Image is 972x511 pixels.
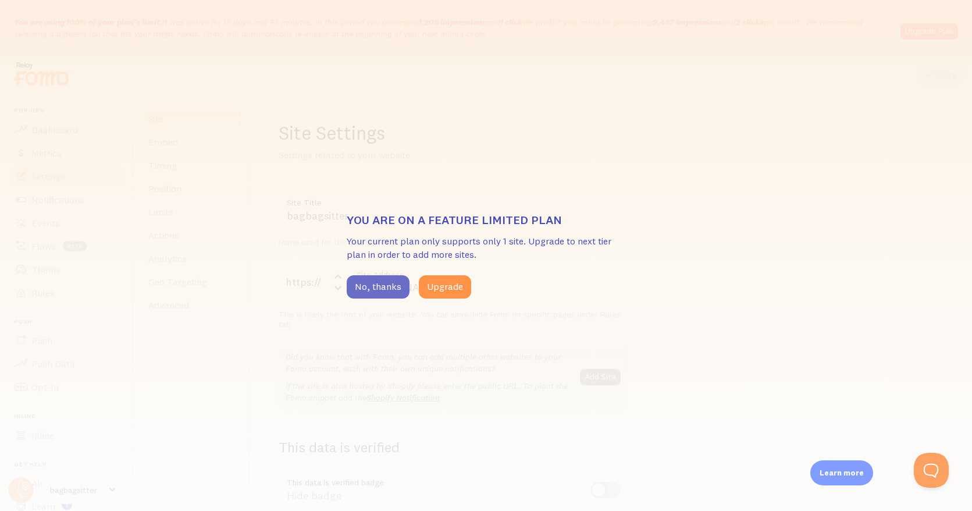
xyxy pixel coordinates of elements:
[419,275,471,299] button: Upgrade
[347,235,626,261] p: Your current plan only supports only 1 site. Upgrade to next tier plan in order to add more sites.
[347,212,626,228] h3: You are on a feature limited plan
[914,453,949,488] iframe: Help Scout Beacon - Open
[820,467,864,478] p: Learn more
[810,460,873,485] div: Learn more
[347,275,410,299] button: No, thanks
